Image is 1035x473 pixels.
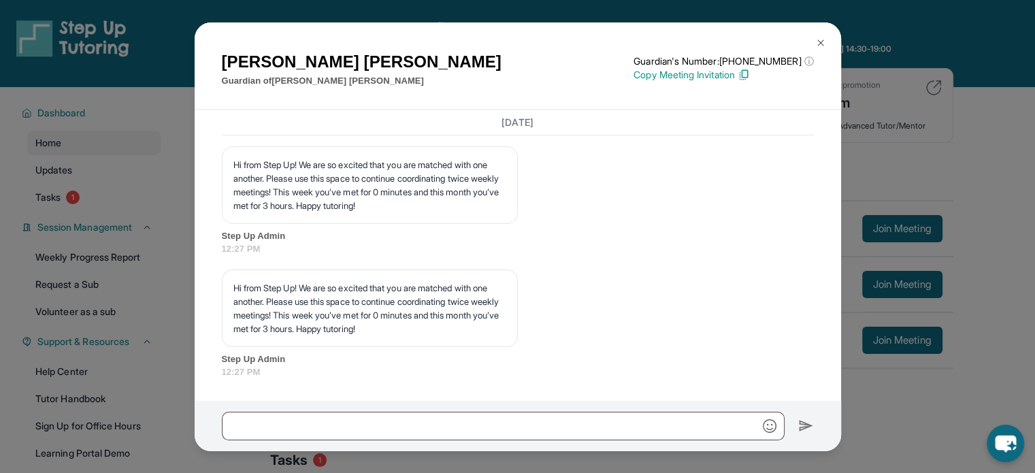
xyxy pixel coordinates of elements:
img: Copy Icon [738,69,750,81]
button: chat-button [987,425,1024,462]
p: Hi from Step Up! We are so excited that you are matched with one another. Please use this space t... [233,158,506,212]
span: 12:27 PM [222,242,814,256]
span: 12:27 PM [222,365,814,379]
span: ⓘ [804,54,813,68]
span: Step Up Admin [222,353,814,366]
p: Guardian of [PERSON_NAME] [PERSON_NAME] [222,74,502,88]
img: Close Icon [815,37,826,48]
p: Copy Meeting Invitation [634,68,813,82]
h3: [DATE] [222,116,814,129]
img: Emoji [763,419,776,433]
p: Guardian's Number: [PHONE_NUMBER] [634,54,813,68]
img: Send icon [798,418,814,434]
span: Step Up Admin [222,229,814,243]
p: Hi from Step Up! We are so excited that you are matched with one another. Please use this space t... [233,281,506,336]
h1: [PERSON_NAME] [PERSON_NAME] [222,50,502,74]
